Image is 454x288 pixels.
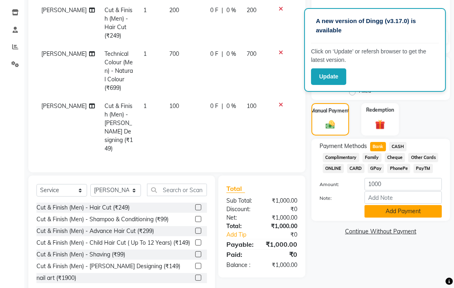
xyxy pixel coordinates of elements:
[36,274,76,282] div: nail art (₹1900)
[226,184,245,193] span: Total
[143,102,147,110] span: 1
[36,215,168,224] div: Cut & Finish (Men) - Shampoo & Conditioning (₹99)
[414,164,433,173] span: PayTM
[226,102,236,110] span: 0 %
[36,250,125,259] div: Cut & Finish (Men) - Shaving (₹99)
[220,239,260,249] div: Payable:
[147,184,207,196] input: Search or Scan
[313,181,358,188] label: Amount:
[220,205,262,214] div: Discount:
[311,68,346,85] button: Update
[364,205,442,218] button: Add Payment
[316,17,434,35] p: A new version of Dingg (v3.17.0) is available
[220,222,262,231] div: Total:
[41,6,87,14] span: [PERSON_NAME]
[247,102,256,110] span: 100
[323,153,359,162] span: Complimentary
[313,195,358,202] label: Note:
[311,47,439,64] p: Click on ‘Update’ or refersh browser to get the latest version.
[364,178,442,191] input: Amount
[370,142,386,151] span: Bank
[220,197,262,205] div: Sub Total:
[210,102,218,110] span: 0 F
[226,50,236,58] span: 0 %
[368,164,384,173] span: GPay
[36,262,180,271] div: Cut & Finish (Men) - [PERSON_NAME] Designing (₹149)
[313,227,448,236] a: Continue Without Payment
[169,6,179,14] span: 200
[389,142,407,151] span: CASH
[143,6,147,14] span: 1
[247,6,256,14] span: 200
[36,227,154,235] div: Cut & Finish (Men) - Advance Hair Cut (₹299)
[366,106,394,114] label: Redemption
[385,153,405,162] span: Cheque
[269,231,303,239] div: ₹0
[323,119,338,130] img: _cash.svg
[262,205,304,214] div: ₹0
[220,214,262,222] div: Net:
[169,50,179,57] span: 700
[226,6,236,15] span: 0 %
[260,239,303,249] div: ₹1,000.00
[323,164,344,173] span: ONLINE
[169,102,179,110] span: 100
[262,197,304,205] div: ₹1,000.00
[262,250,304,259] div: ₹0
[387,164,410,173] span: PhonePe
[104,102,133,152] span: Cut & Finish (Men) - [PERSON_NAME] Designing (₹149)
[104,50,133,91] span: Technical Colour (Men) - Natural Colour (₹699)
[220,231,269,239] a: Add Tip
[362,153,382,162] span: Family
[104,6,132,39] span: Cut & Finish (Men) - Hair Cut (₹249)
[364,191,442,204] input: Add Note
[222,102,223,110] span: |
[36,203,130,212] div: Cut & Finish (Men) - Hair Cut (₹249)
[311,107,350,114] label: Manual Payment
[262,222,304,231] div: ₹1,000.00
[143,50,147,57] span: 1
[320,142,367,150] span: Payment Methods
[347,164,364,173] span: CARD
[408,153,438,162] span: Other Cards
[220,261,262,269] div: Balance :
[36,239,190,247] div: Cut & Finish (Men) - Child Hair Cut ( Up To 12 Years) (₹149)
[210,50,218,58] span: 0 F
[210,6,218,15] span: 0 F
[41,50,87,57] span: [PERSON_NAME]
[222,6,223,15] span: |
[247,50,256,57] span: 700
[372,119,388,131] img: _gift.svg
[41,102,87,110] span: [PERSON_NAME]
[262,214,304,222] div: ₹1,000.00
[222,50,223,58] span: |
[220,250,262,259] div: Paid:
[262,261,304,269] div: ₹1,000.00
